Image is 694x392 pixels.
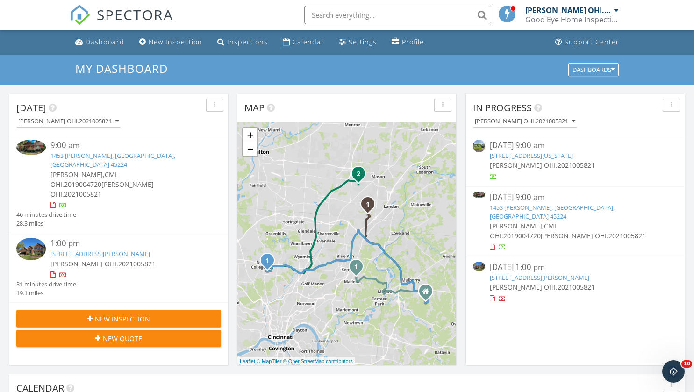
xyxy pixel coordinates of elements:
[572,66,615,73] div: Dashboards
[227,37,268,46] div: Inspections
[70,5,90,25] img: The Best Home Inspection Software - Spectora
[97,5,173,24] span: SPECTORA
[50,151,175,169] a: 1453 [PERSON_NAME], [GEOGRAPHIC_DATA], [GEOGRAPHIC_DATA] 45224
[473,262,678,303] a: [DATE] 1:00 pm [STREET_ADDRESS][PERSON_NAME] [PERSON_NAME] OHI.2021005821
[366,201,370,208] i: 1
[490,221,556,240] span: [PERSON_NAME],CMI OHI.2019004720
[336,34,380,51] a: Settings
[551,34,623,51] a: Support Center
[293,37,324,46] div: Calendar
[136,34,206,51] a: New Inspection
[358,173,364,179] div: 7986 Tylers Way, WEST CHESTER, OH 45069
[490,203,615,221] a: 1453 [PERSON_NAME], [GEOGRAPHIC_DATA], [GEOGRAPHIC_DATA] 45224
[16,140,221,228] a: 9:00 am 1453 [PERSON_NAME], [GEOGRAPHIC_DATA], [GEOGRAPHIC_DATA] 45224 [PERSON_NAME],CMI OHI.2019...
[16,140,46,155] img: 9556113%2Fcover_photos%2FU8rOeXfULr5dIt4eKvYk%2Fsmall.jpg
[473,140,678,181] a: [DATE] 9:00 am [STREET_ADDRESS][US_STATE] [PERSON_NAME] OHI.2021005821
[243,128,257,142] a: Zoom in
[475,118,575,125] div: [PERSON_NAME] OHI.2021005821
[70,13,173,32] a: SPECTORA
[16,330,221,347] button: New Quote
[16,289,76,298] div: 19.1 miles
[214,34,272,51] a: Inspections
[541,231,646,240] span: [PERSON_NAME] OHI.2021005821
[265,258,269,264] i: 1
[16,280,76,289] div: 31 minutes drive time
[473,101,532,114] span: In Progress
[18,118,119,125] div: [PERSON_NAME] OHI.2021005821
[16,238,221,298] a: 1:00 pm [STREET_ADDRESS][PERSON_NAME] [PERSON_NAME] OHI.2021005821 31 minutes drive time 19.1 miles
[50,249,150,258] a: [STREET_ADDRESS][PERSON_NAME]
[565,37,619,46] div: Support Center
[16,219,76,228] div: 28.3 miles
[681,360,692,368] span: 10
[103,334,142,343] span: New Quote
[662,360,685,383] iframe: Intercom live chat
[402,37,424,46] div: Profile
[16,101,46,114] span: [DATE]
[86,37,124,46] div: Dashboard
[568,63,619,76] button: Dashboards
[525,15,619,24] div: Good Eye Home Inspections, Sewer Scopes & Mold Testing
[16,310,221,327] button: New Inspection
[50,259,156,268] span: [PERSON_NAME] OHI.2021005821
[490,140,660,151] div: [DATE] 9:00 am
[16,238,46,260] img: 9556149%2Fcover_photos%2F1zDa4DAWbRXn3oY71CY6%2Fsmall.jpg
[490,283,595,292] span: [PERSON_NAME] OHI.2021005821
[279,34,328,51] a: Calendar
[354,264,358,271] i: 1
[357,171,360,178] i: 2
[368,204,373,209] div: 5857 Fawn Run Dr, Mason, OH 45040
[16,115,121,128] button: [PERSON_NAME] OHI.2021005821
[75,61,168,76] span: My Dashboard
[257,358,282,364] a: © MapTiler
[16,210,76,219] div: 46 minutes drive time
[50,170,117,189] span: [PERSON_NAME],CMI OHI.2019004720
[283,358,353,364] a: © OpenStreetMap contributors
[426,291,431,297] div: 1446 Pine Bluffs Way, Milford OH 45150
[473,140,485,152] img: streetview
[473,115,577,128] button: [PERSON_NAME] OHI.2021005821
[149,37,202,46] div: New Inspection
[50,180,154,199] span: [PERSON_NAME] OHI.2021005821
[525,6,612,15] div: [PERSON_NAME] OHI.2021005821
[388,34,428,51] a: Profile
[349,37,377,46] div: Settings
[490,192,660,203] div: [DATE] 9:00 am
[243,142,257,156] a: Zoom out
[95,314,150,324] span: New Inspection
[473,262,485,271] img: 9556149%2Fcover_photos%2F1zDa4DAWbRXn3oY71CY6%2Fsmall.jpg
[490,161,595,170] span: [PERSON_NAME] OHI.2021005821
[473,192,678,252] a: [DATE] 9:00 am 1453 [PERSON_NAME], [GEOGRAPHIC_DATA], [GEOGRAPHIC_DATA] 45224 [PERSON_NAME],CMI O...
[72,34,128,51] a: Dashboard
[490,151,573,160] a: [STREET_ADDRESS][US_STATE]
[50,238,204,249] div: 1:00 pm
[473,192,485,198] img: 9556113%2Fcover_photos%2FU8rOeXfULr5dIt4eKvYk%2Fsmall.jpg
[244,101,265,114] span: Map
[237,357,355,365] div: |
[490,273,589,282] a: [STREET_ADDRESS][PERSON_NAME]
[50,140,204,151] div: 9:00 am
[240,358,255,364] a: Leaflet
[304,6,491,24] input: Search everything...
[267,260,273,266] div: 1453 Larrywood Ln, Cincinnati, OH 45224
[490,262,660,273] div: [DATE] 1:00 pm
[356,266,362,272] div: 7287 Rita Ln, Cincinnati, OH 45243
